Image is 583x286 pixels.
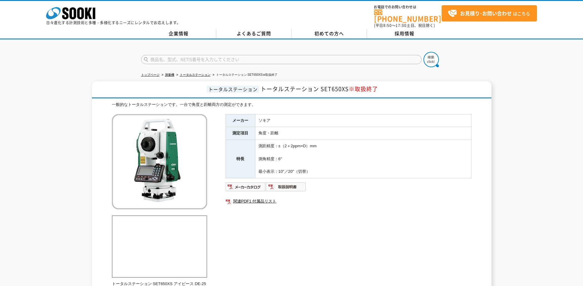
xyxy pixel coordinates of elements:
[261,85,378,93] span: トータルステーション SET650XS
[141,29,216,38] a: 企業情報
[292,29,367,38] a: 初めての方へ
[383,23,392,28] span: 8:50
[255,127,471,140] td: 角度・距離
[460,10,512,17] strong: お見積り･お問い合わせ
[180,73,211,76] a: トータルステーション
[349,85,378,93] span: ※取扱終了
[374,23,435,28] span: (平日 ～ 土日、祝日除く)
[226,197,471,205] a: 関連PDF1 付属品リスト
[226,182,266,192] img: メーカーカタログ
[226,127,255,140] th: 測定項目
[207,86,259,93] span: トータルステーション
[314,30,344,37] span: 初めての方へ
[226,186,266,191] a: メーカーカタログ
[423,52,439,67] img: btn_search.png
[226,114,255,127] th: メーカー
[367,29,442,38] a: 採用情報
[442,5,537,21] a: お見積り･お問い合わせはこちら
[216,29,292,38] a: よくあるご質問
[374,10,442,22] a: [PHONE_NUMBER]
[165,73,174,76] a: 測量機
[226,140,255,178] th: 特長
[255,114,471,127] td: ソキア
[255,140,471,178] td: 測距精度：±（2＋2ppm×D）mm 測角精度：6″ 最小表示：10″／20″（切替）
[112,114,207,209] img: トータルステーション SET650XS※取扱終了
[266,182,306,192] img: 取扱説明書
[141,55,422,64] input: 商品名、型式、NETIS番号を入力してください
[448,9,530,18] span: はこちら
[374,5,442,9] span: お電話でのお問い合わせは
[112,102,471,108] div: 一般的なトータルステーションです。一台で角度と距離両方の測定ができます。
[396,23,407,28] span: 17:30
[266,186,306,191] a: 取扱説明書
[211,72,278,78] li: トータルステーション SET650XS※取扱終了
[141,73,160,76] a: トップページ
[46,21,181,25] p: 日々進化する計測技術と多種・多様化するニーズにレンタルでお応えします。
